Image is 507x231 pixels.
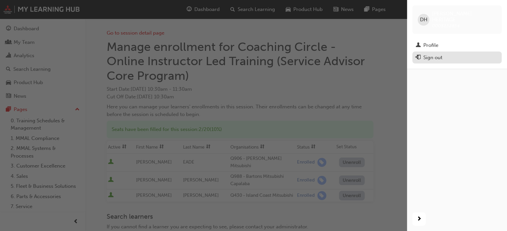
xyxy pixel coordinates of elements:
[423,42,438,49] div: Profile
[416,55,421,61] span: exit-icon
[423,54,442,61] div: Sign out
[432,23,460,29] span: 0005232834
[432,11,496,23] span: [PERSON_NAME] HERITAGE
[412,39,502,52] a: Profile
[412,52,502,64] button: Sign out
[420,16,427,24] span: DH
[417,215,422,223] span: next-icon
[416,43,421,49] span: man-icon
